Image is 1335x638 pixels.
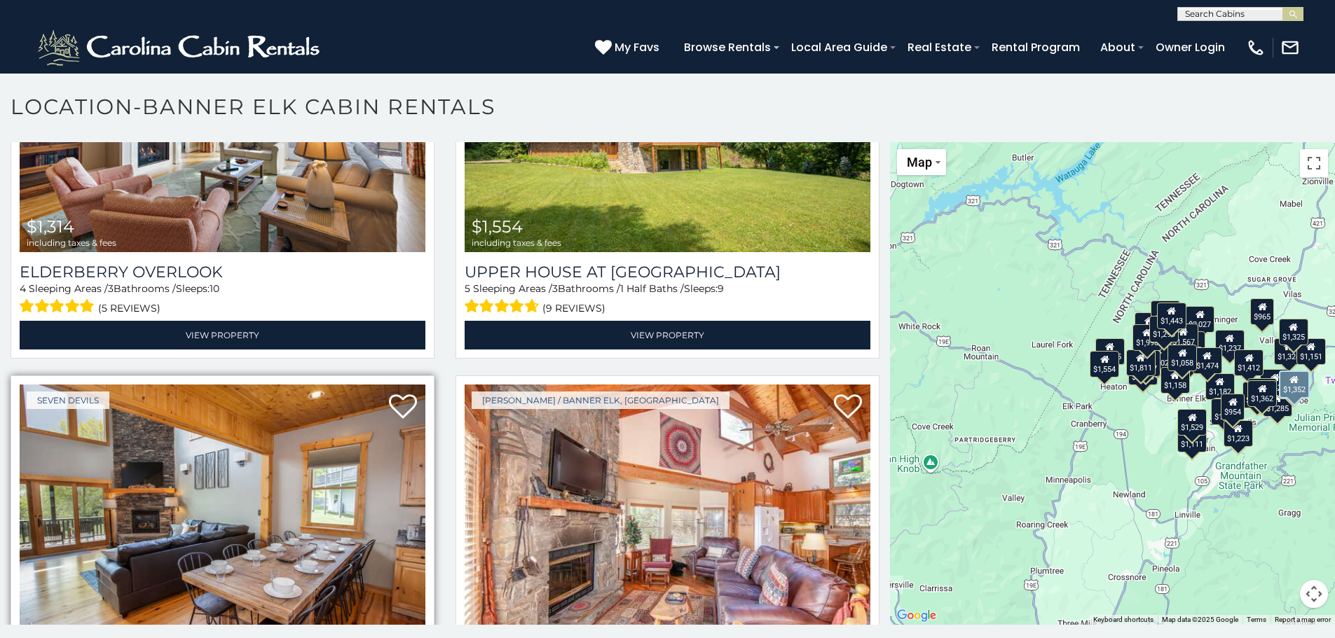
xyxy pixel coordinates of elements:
div: $1,156 [1212,398,1241,425]
div: $1,998 [1132,324,1162,351]
a: Browse Rentals [677,35,778,60]
span: (5 reviews) [98,299,160,317]
div: $2,027 [1186,306,1215,333]
div: $954 [1221,393,1245,419]
div: $1,182 [1205,373,1235,400]
div: Sleeping Areas / Bathrooms / Sleeps: [465,282,870,317]
img: mail-regular-white.png [1280,38,1300,57]
div: $1,312 [1135,312,1164,339]
span: 4 [20,282,26,295]
a: Rental Program [985,35,1087,60]
div: $965 [1250,298,1274,324]
div: $1,529 [1177,409,1207,436]
a: View Property [465,321,870,349]
a: Upper House at [GEOGRAPHIC_DATA] [465,263,870,282]
a: Elderberry Overlook [20,263,425,282]
h3: Upper House at Tiffanys Estate [465,263,870,282]
a: Local Area Guide [784,35,894,60]
a: Owner Login [1149,35,1232,60]
span: Map data ©2025 Google [1162,616,1238,623]
div: $1,111 [1177,426,1207,452]
img: phone-regular-white.png [1246,38,1266,57]
span: Map [907,155,932,169]
span: $1,554 [472,216,523,237]
span: including taxes & fees [27,238,116,247]
div: $1,443 [1157,303,1186,329]
img: White-1-2.png [35,27,326,69]
div: $1,058 [1168,345,1198,371]
div: $1,412 [1235,349,1264,376]
a: About [1093,35,1142,60]
a: Seven Devils [27,391,109,409]
span: 9 [718,282,724,295]
span: 3 [552,282,558,295]
span: including taxes & fees [472,238,561,247]
div: $1,352 [1279,370,1310,398]
div: $1,055 [1095,338,1125,364]
div: $1,538 [1242,382,1272,408]
div: $1,151 [1296,338,1326,365]
a: Report a map error [1275,616,1331,623]
div: $1,567 [1169,324,1198,350]
div: $1,420 [1261,369,1290,396]
div: $1,237 [1215,329,1245,356]
span: My Favs [615,39,659,56]
a: View Property [20,321,425,349]
div: $1,554 [1090,351,1120,377]
div: $1,024 [1280,373,1309,399]
button: Change map style [897,149,946,175]
div: $1,032 [1151,300,1181,326]
div: $1,811 [1126,349,1156,376]
button: Keyboard shortcuts [1093,615,1153,625]
span: $1,314 [27,216,74,237]
img: Google [894,606,940,625]
div: $1,285 [1263,389,1292,416]
span: 3 [108,282,114,295]
div: $1,293 [1149,315,1179,342]
div: $1,423 [1247,377,1277,404]
div: $1,325 [1279,319,1308,345]
a: Add to favorites [389,393,417,422]
a: Real Estate [901,35,978,60]
div: $1,158 [1161,367,1190,394]
div: $1,223 [1224,419,1253,446]
button: Toggle fullscreen view [1300,149,1328,177]
span: (9 reviews) [542,299,605,317]
div: $2,547 [1131,350,1161,377]
div: $1,362 [1248,380,1278,407]
span: 10 [210,282,219,295]
a: [PERSON_NAME] / Banner Elk, [GEOGRAPHIC_DATA] [472,391,730,409]
a: Open this area in Google Maps (opens a new window) [894,606,940,625]
a: Add to favorites [834,393,862,422]
a: My Favs [595,39,663,57]
a: Terms (opens in new tab) [1247,616,1266,623]
button: Map camera controls [1300,580,1328,608]
span: 5 [465,282,470,295]
span: 1 Half Baths / [620,282,684,295]
div: Sleeping Areas / Bathrooms / Sleeps: [20,282,425,317]
div: $1,613 [1129,358,1158,384]
div: $1,324 [1274,338,1303,364]
div: $1,474 [1193,347,1222,374]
